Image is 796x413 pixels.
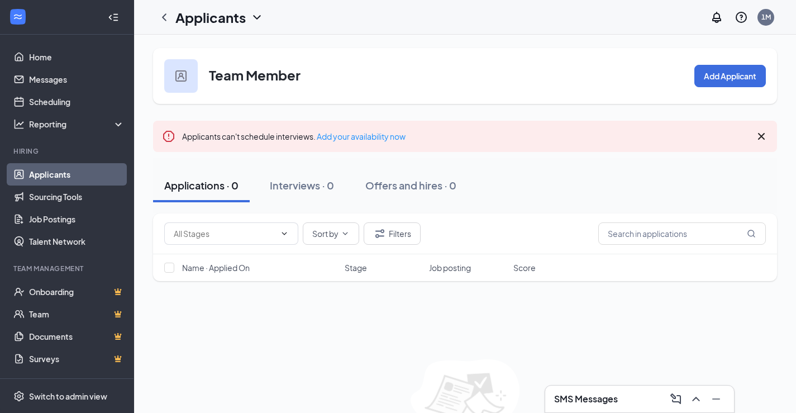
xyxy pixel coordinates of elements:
[12,11,23,22] svg: WorkstreamLogo
[280,229,289,238] svg: ChevronDown
[747,229,756,238] svg: MagnifyingGlass
[182,262,250,273] span: Name · Applied On
[174,227,275,240] input: All Stages
[29,118,125,130] div: Reporting
[182,131,406,141] span: Applicants can't schedule interviews.
[312,230,339,238] span: Sort by
[667,390,685,408] button: ComposeMessage
[554,393,618,405] h3: SMS Messages
[758,375,785,402] iframe: Intercom live chat
[687,390,705,408] button: ChevronUp
[694,65,766,87] button: Add Applicant
[29,91,125,113] a: Scheduling
[29,46,125,68] a: Home
[29,163,125,186] a: Applicants
[317,131,406,141] a: Add your availability now
[29,303,125,325] a: TeamCrown
[158,11,171,24] svg: ChevronLeft
[29,325,125,348] a: DocumentsCrown
[303,222,359,245] button: Sort byChevronDown
[13,391,25,402] svg: Settings
[345,262,367,273] span: Stage
[669,392,683,406] svg: ComposeMessage
[755,130,768,143] svg: Cross
[108,12,119,23] svg: Collapse
[270,178,334,192] div: Interviews · 0
[175,70,187,82] img: user icon
[29,68,125,91] a: Messages
[364,222,421,245] button: Filter Filters
[710,11,723,24] svg: Notifications
[162,130,175,143] svg: Error
[513,262,536,273] span: Score
[13,146,122,156] div: Hiring
[365,178,456,192] div: Offers and hires · 0
[175,8,246,27] h1: Applicants
[689,392,703,406] svg: ChevronUp
[209,65,301,84] h3: Team Member
[709,392,723,406] svg: Minimize
[29,208,125,230] a: Job Postings
[250,11,264,24] svg: ChevronDown
[13,118,25,130] svg: Analysis
[598,222,766,245] input: Search in applications
[29,230,125,253] a: Talent Network
[429,262,471,273] span: Job posting
[29,281,125,303] a: OnboardingCrown
[29,186,125,208] a: Sourcing Tools
[13,264,122,273] div: Team Management
[29,391,107,402] div: Switch to admin view
[707,390,725,408] button: Minimize
[164,178,239,192] div: Applications · 0
[341,229,350,238] svg: ChevronDown
[735,11,748,24] svg: QuestionInfo
[761,12,771,22] div: 1M
[373,227,387,240] svg: Filter
[29,348,125,370] a: SurveysCrown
